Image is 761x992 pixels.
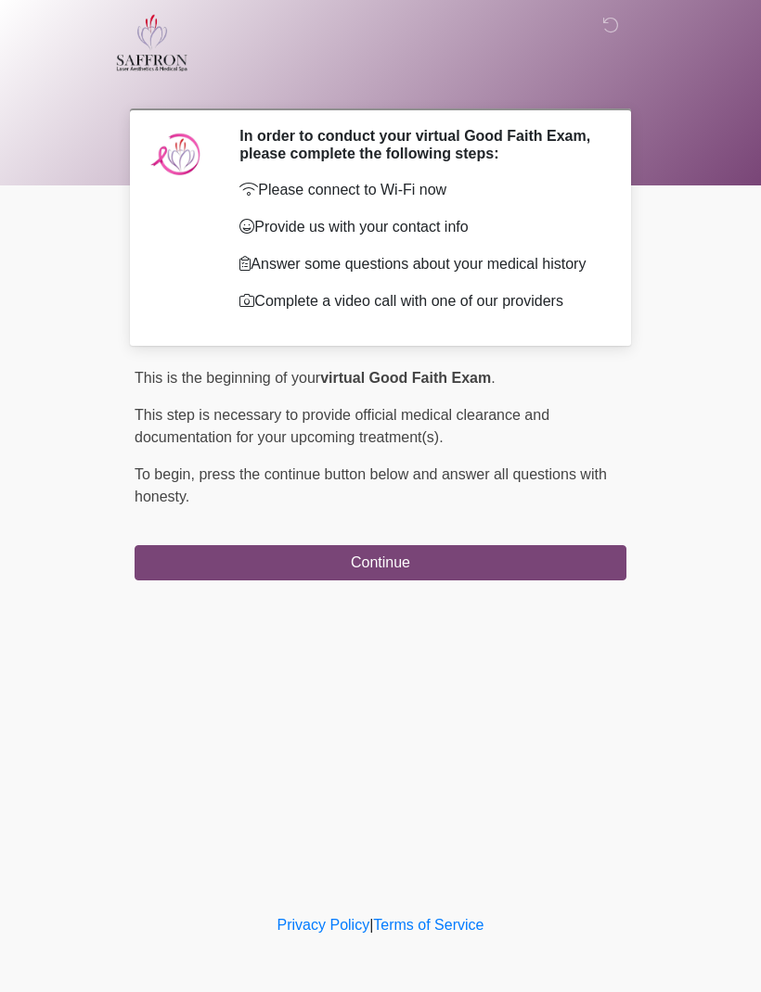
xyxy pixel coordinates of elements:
span: . [491,370,495,386]
span: To begin, [135,466,199,482]
a: Terms of Service [373,917,484,933]
strong: virtual Good Faith Exam [320,370,491,386]
a: Privacy Policy [277,917,370,933]
span: This is the beginning of your [135,370,320,386]
img: Agent Avatar [148,127,204,183]
p: Please connect to Wi-Fi now [239,179,599,201]
button: Continue [135,545,626,580]
h2: In order to conduct your virtual Good Faith Exam, please complete the following steps: [239,127,599,162]
p: Complete a video call with one of our providers [239,290,599,312]
a: | [369,917,373,933]
span: This step is necessary to provide official medical clearance and documentation for your upcoming ... [135,407,549,445]
img: Saffron Laser Aesthetics and Medical Spa Logo [116,14,188,71]
p: Answer some questions about your medical history [239,253,599,275]
p: Provide us with your contact info [239,216,599,238]
span: press the continue button below and answer all questions with honesty. [135,466,607,504]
